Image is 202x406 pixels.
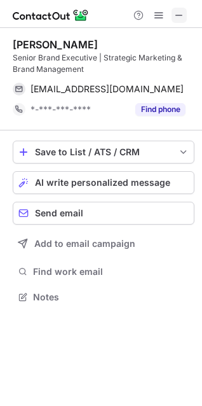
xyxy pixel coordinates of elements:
div: Save to List / ATS / CRM [35,147,172,157]
span: AI write personalized message [35,178,170,188]
div: [PERSON_NAME] [13,38,98,51]
span: Add to email campaign [34,239,135,249]
span: Notes [33,291,189,303]
button: AI write personalized message [13,171,194,194]
div: Senior Brand Executive | Strategic Marketing & Brand Management [13,52,194,75]
button: Notes [13,288,194,306]
button: Find work email [13,263,194,281]
button: Add to email campaign [13,232,194,255]
span: Send email [35,208,83,218]
span: Find work email [33,266,189,277]
span: [EMAIL_ADDRESS][DOMAIN_NAME] [30,83,184,95]
img: ContactOut v5.3.10 [13,8,89,23]
button: Reveal Button [135,103,185,116]
button: Send email [13,202,194,225]
button: save-profile-one-click [13,141,194,164]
